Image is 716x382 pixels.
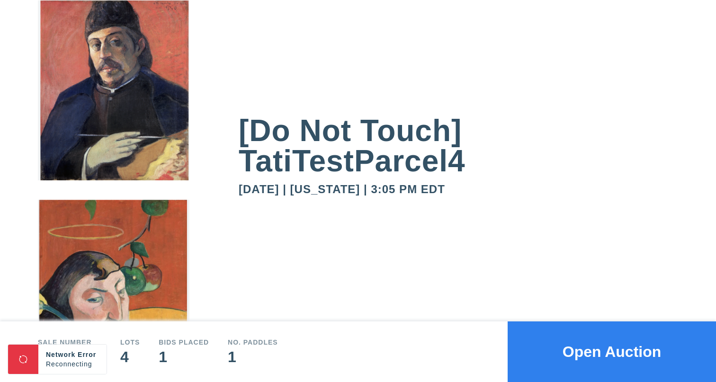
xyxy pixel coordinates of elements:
button: Open Auction [508,321,716,382]
div: Network Error [46,350,99,359]
div: 4 [120,349,140,364]
div: [DATE] | [US_STATE] | 3:05 PM EDT [239,184,678,195]
div: Lots [120,339,140,346]
div: Bids Placed [159,339,209,346]
div: Sale number [38,339,101,346]
div: No. Paddles [228,339,278,346]
div: 1 [228,349,278,364]
img: small [38,194,189,324]
div: [Do Not Touch] TatiTestParcel4 [239,115,678,176]
div: 1 [159,349,209,364]
div: Reconnecting [46,359,99,369]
